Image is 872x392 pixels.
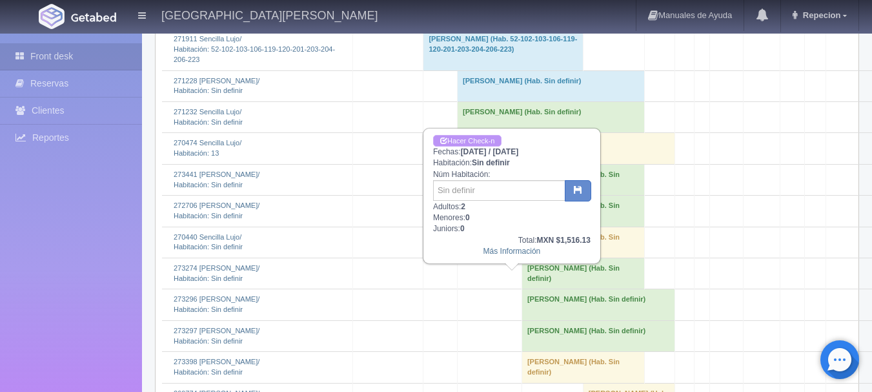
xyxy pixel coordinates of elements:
a: 273274 [PERSON_NAME]/Habitación: Sin definir [174,264,259,282]
a: 270440 Sencilla Lujo/Habitación: Sin definir [174,233,243,251]
td: [PERSON_NAME] (Hab. Sin definir) [522,352,644,383]
td: [PERSON_NAME] (Hab. Sin definir) [522,320,674,351]
a: 273398 [PERSON_NAME]/Habitación: Sin definir [174,358,259,376]
b: MXN $1,516.13 [537,236,591,245]
b: 0 [460,224,465,233]
a: 272706 [PERSON_NAME]/Habitación: Sin definir [174,201,259,220]
td: [PERSON_NAME] (Hab. Sin definir) [522,289,674,320]
a: 270474 Sencilla Lujo/Habitación: 13 [174,139,241,157]
a: Hacer Check-in [433,135,502,147]
div: Total: [433,235,591,246]
a: Más Información [483,247,541,256]
td: [PERSON_NAME] (Hab. 52-102-103-106-119-120-201-203-204-206-223) [423,29,583,70]
a: 273297 [PERSON_NAME]/Habitación: Sin definir [174,327,259,345]
h4: [GEOGRAPHIC_DATA][PERSON_NAME] [161,6,378,23]
img: Getabed [39,4,65,29]
b: Sin definir [472,158,510,167]
b: 0 [465,213,470,222]
div: Fechas: Habitación: Núm Habitación: Adultos: Menores: Juniors: [424,129,600,263]
b: [DATE] / [DATE] [461,147,519,156]
td: [PERSON_NAME] (Hab. Sin definir) [458,102,645,133]
td: [PERSON_NAME] (Hab. Sin definir) [522,258,644,289]
a: 273441 [PERSON_NAME]/Habitación: Sin definir [174,170,259,189]
a: 271232 Sencilla Lujo/Habitación: Sin definir [174,108,243,126]
img: Getabed [71,12,116,22]
b: 2 [461,202,465,211]
a: 271911 Sencilla Lujo/Habitación: 52-102-103-106-119-120-201-203-204-206-223 [174,35,335,63]
a: 271228 [PERSON_NAME]/Habitación: Sin definir [174,77,259,95]
span: Repecion [800,10,841,20]
td: [PERSON_NAME] (Hab. Sin definir) [458,70,645,101]
a: 273296 [PERSON_NAME]/Habitación: Sin definir [174,295,259,313]
input: Sin definir [433,180,565,201]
